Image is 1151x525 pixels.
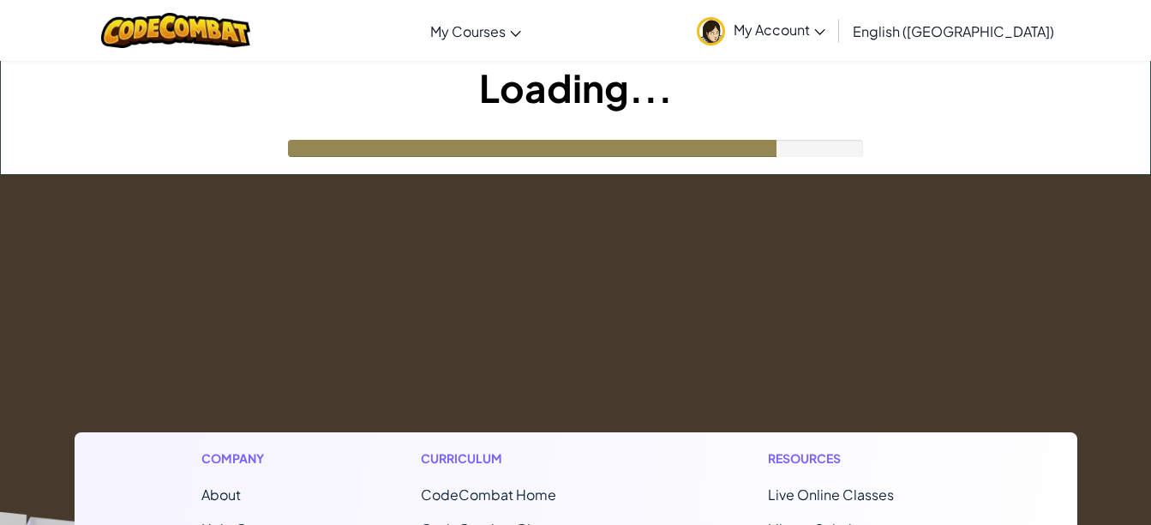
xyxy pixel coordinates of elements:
[844,8,1063,54] a: English ([GEOGRAPHIC_DATA])
[421,450,628,468] h1: Curriculum
[430,22,506,40] span: My Courses
[201,450,281,468] h1: Company
[734,21,825,39] span: My Account
[697,17,725,45] img: avatar
[201,486,241,504] a: About
[768,486,894,504] a: Live Online Classes
[422,8,530,54] a: My Courses
[1,61,1150,114] h1: Loading...
[421,486,556,504] span: CodeCombat Home
[853,22,1054,40] span: English ([GEOGRAPHIC_DATA])
[101,13,251,48] img: CodeCombat logo
[768,450,950,468] h1: Resources
[688,3,834,57] a: My Account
